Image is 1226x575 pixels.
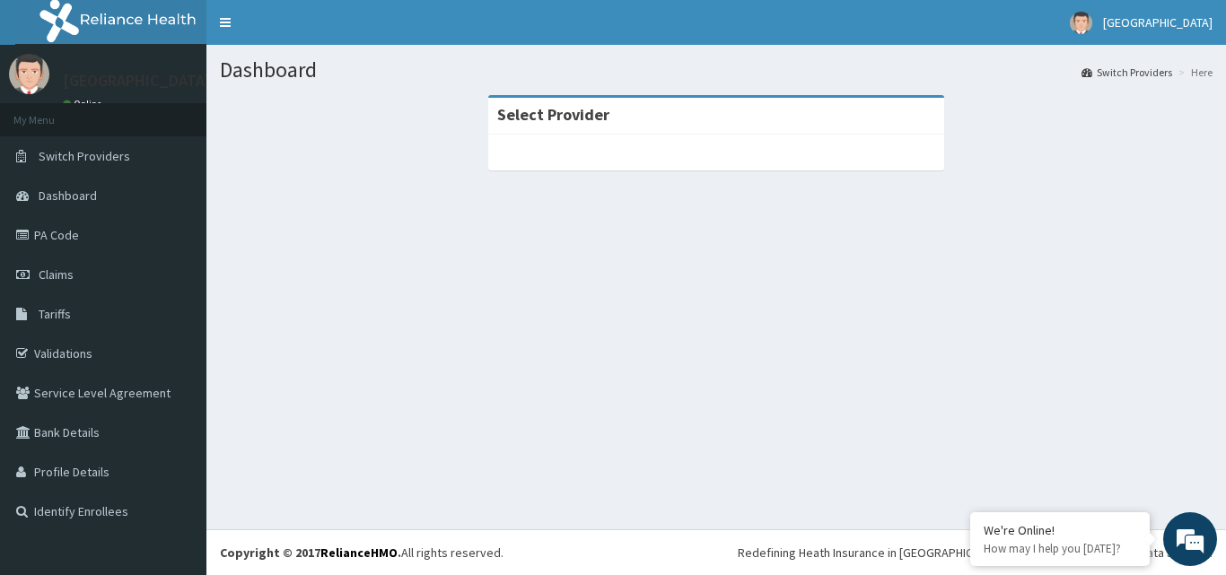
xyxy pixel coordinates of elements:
li: Here [1174,65,1213,80]
strong: Select Provider [497,104,609,125]
span: Claims [39,266,74,283]
span: Dashboard [39,187,97,204]
strong: Copyright © 2017 . [220,545,401,561]
p: [GEOGRAPHIC_DATA] [63,73,211,89]
span: Switch Providers [39,148,130,164]
h1: Dashboard [220,58,1213,82]
img: User Image [9,54,49,94]
span: Tariffs [39,306,71,322]
p: How may I help you today? [984,541,1136,556]
footer: All rights reserved. [206,529,1226,575]
a: Online [63,98,106,110]
a: RelianceHMO [320,545,398,561]
div: We're Online! [984,522,1136,538]
span: [GEOGRAPHIC_DATA] [1103,14,1213,30]
div: Redefining Heath Insurance in [GEOGRAPHIC_DATA] using Telemedicine and Data Science! [738,544,1213,562]
img: User Image [1070,12,1092,34]
a: Switch Providers [1082,65,1172,80]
